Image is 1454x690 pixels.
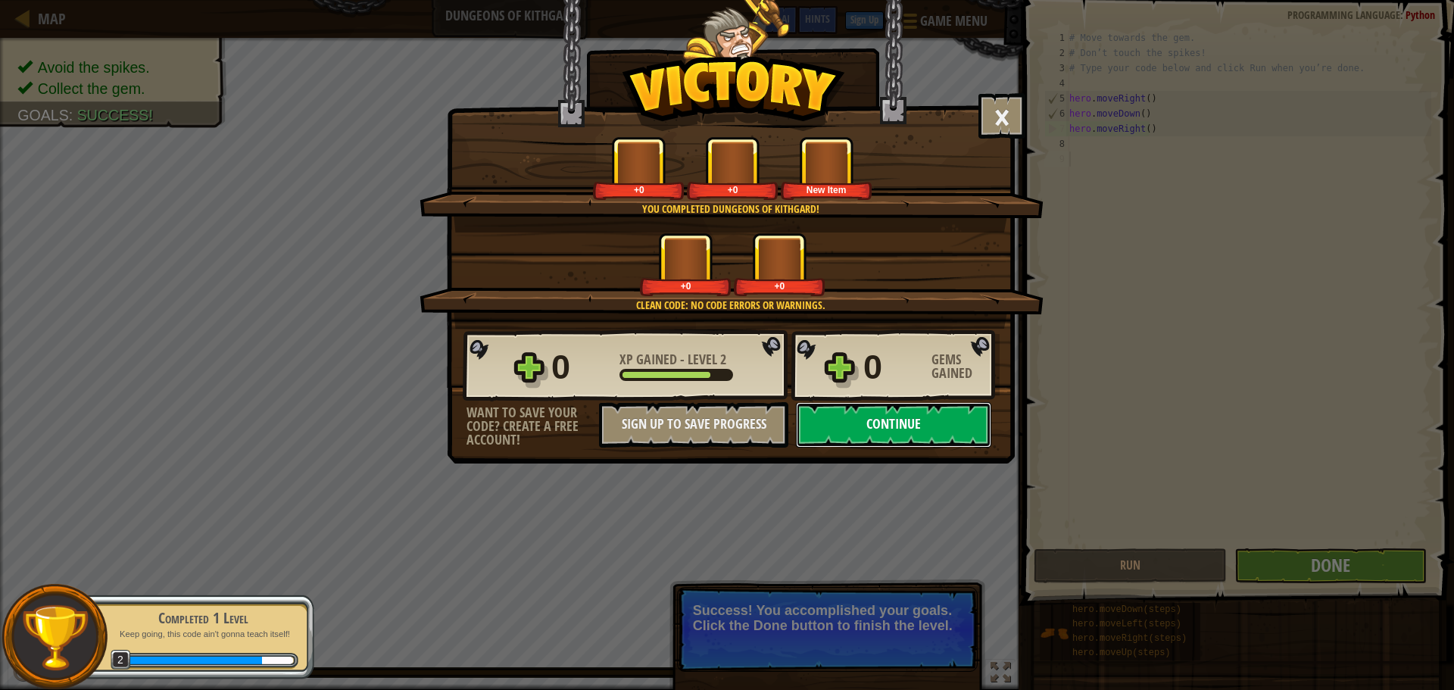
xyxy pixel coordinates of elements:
div: +0 [690,184,775,195]
span: XP Gained [619,350,680,369]
div: Gems Gained [931,353,1000,380]
div: +0 [643,280,729,292]
div: 0 [863,343,922,392]
div: Want to save your code? Create a free account! [466,406,599,447]
div: You completed Dungeons of Kithgard! [491,201,969,217]
p: Keep going, this code ain't gonna teach itself! [108,629,298,640]
span: 2 [720,350,726,369]
div: 0 [551,343,610,392]
img: trophy.png [20,603,89,672]
div: +0 [596,184,682,195]
img: Victory [622,56,845,132]
span: 2 [111,650,131,670]
div: - [619,353,726,367]
button: Sign Up to Save Progress [599,402,788,448]
div: New Item [784,184,869,195]
button: × [978,93,1025,139]
span: Level [685,350,720,369]
div: Clean code: no code errors or warnings. [491,298,969,313]
div: Completed 1 Level [108,607,298,629]
button: Continue [796,402,991,448]
div: +0 [737,280,822,292]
